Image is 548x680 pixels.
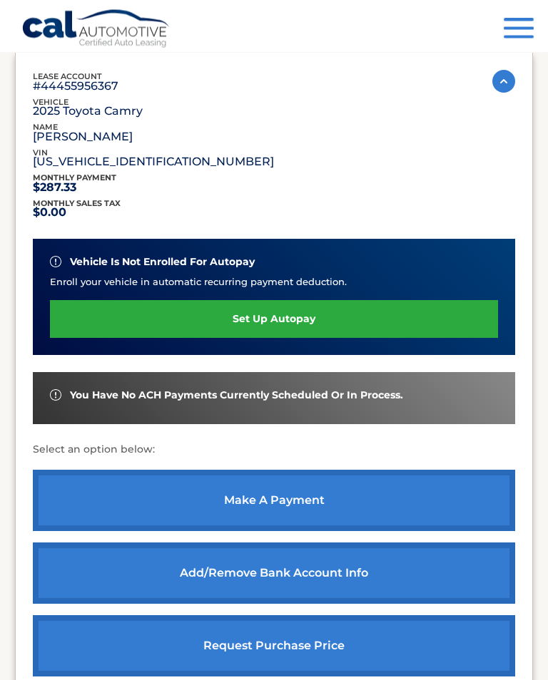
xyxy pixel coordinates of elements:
p: $287.33 [33,185,116,192]
a: set up autopay [50,301,498,339]
img: alert-white.svg [50,257,61,268]
p: Select an option below: [33,442,515,459]
a: Add/Remove bank account info [33,543,515,604]
img: accordion-active.svg [492,71,515,93]
a: request purchase price [33,616,515,677]
p: [PERSON_NAME] [33,134,133,141]
p: $0.00 [33,210,121,217]
p: [US_VEHICLE_IDENTIFICATION_NUMBER] [33,159,274,166]
span: vehicle is not enrolled for autopay [70,257,255,269]
span: Monthly sales Tax [33,199,121,209]
a: make a payment [33,470,515,532]
p: 2025 Toyota Camry [33,108,143,115]
button: Menu [504,19,534,42]
span: vehicle [33,98,68,108]
a: Cal Automotive [21,9,171,51]
span: You have no ACH payments currently scheduled or in process. [70,390,403,402]
span: name [33,123,58,133]
span: vin [33,148,48,158]
p: Enroll your vehicle in automatic recurring payment deduction. [50,275,498,289]
span: lease account [33,72,102,82]
img: alert-white.svg [50,390,61,401]
p: #44455956367 [33,83,118,91]
span: Monthly Payment [33,173,116,183]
